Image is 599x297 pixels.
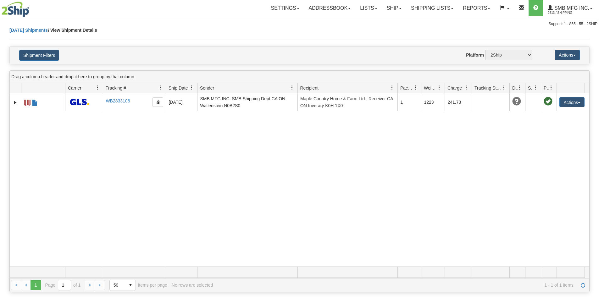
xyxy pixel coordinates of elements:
[200,85,214,91] span: Sender
[114,282,122,288] span: 50
[585,116,598,180] iframe: chat widget
[530,82,541,93] a: Shipment Issues filter column settings
[92,82,103,93] a: Carrier filter column settings
[461,82,472,93] a: Charge filter column settings
[172,283,213,288] div: No rows are selected
[217,283,574,288] span: 1 - 1 of 1 items
[544,97,552,106] span: Pickup Successfully created
[106,85,126,91] span: Tracking #
[447,85,462,91] span: Charge
[68,85,81,91] span: Carrier
[397,93,421,111] td: 1
[9,28,48,33] a: [DATE] Shipments
[68,98,92,106] img: 5013 - GLS Freight CA
[153,97,163,107] button: Copy to clipboard
[109,280,136,290] span: Page sizes drop down
[466,52,484,58] label: Platform
[544,85,549,91] span: Pickup Status
[125,280,136,290] span: select
[578,280,588,290] a: Refresh
[555,50,580,60] button: Actions
[19,50,59,61] button: Shipment Filters
[382,0,406,16] a: Ship
[543,0,597,16] a: SMB MFG INC. 2613 / Shipping
[58,280,71,290] input: Page 1
[304,0,356,16] a: Addressbook
[553,5,589,11] span: SMB MFG INC.
[197,93,297,111] td: SMB MFG INC. SMB Shipping Dept CA ON Wallenstein N0B2S0
[2,2,29,17] img: logo2613.jpg
[186,82,197,93] a: Ship Date filter column settings
[31,280,41,290] span: Page 1
[387,82,397,93] a: Recipient filter column settings
[559,97,585,107] button: Actions
[406,0,458,16] a: Shipping lists
[410,82,421,93] a: Packages filter column settings
[548,10,595,16] span: 2613 / Shipping
[512,97,521,106] span: Unknown
[421,93,445,111] td: 1223
[10,71,589,83] div: grid grouping header
[2,21,597,27] div: Support: 1 - 855 - 55 - 2SHIP
[512,85,518,91] span: Delivery Status
[434,82,445,93] a: Weight filter column settings
[424,85,437,91] span: Weight
[297,93,398,111] td: Maple Country Home & Farm Ltd. .Receiver CA ON Inverary K0H 1X0
[400,85,413,91] span: Packages
[474,85,502,91] span: Tracking Status
[24,97,31,107] a: Label
[48,28,97,33] span: \ View Shipment Details
[266,0,304,16] a: Settings
[109,280,167,290] span: items per page
[166,93,197,111] td: [DATE]
[45,280,81,290] span: Page of 1
[12,99,19,106] a: Expand
[528,85,533,91] span: Shipment Issues
[287,82,297,93] a: Sender filter column settings
[546,82,557,93] a: Pickup Status filter column settings
[169,85,188,91] span: Ship Date
[300,85,319,91] span: Recipient
[32,97,38,107] a: BOL / CMR
[155,82,166,93] a: Tracking # filter column settings
[514,82,525,93] a: Delivery Status filter column settings
[499,82,509,93] a: Tracking Status filter column settings
[458,0,495,16] a: Reports
[355,0,382,16] a: Lists
[106,98,130,103] a: WB2833106
[445,93,472,111] td: 241.73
